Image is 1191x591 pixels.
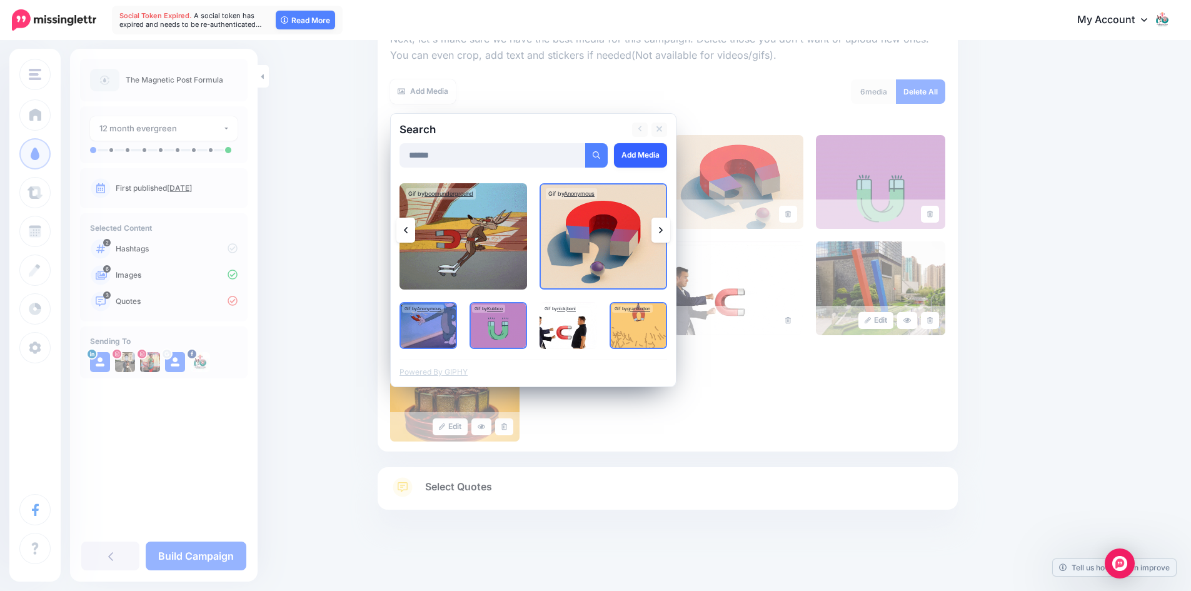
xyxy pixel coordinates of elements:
div: media [851,79,897,104]
img: 223274431_207235061409589_3165409955215223380_n-bsa143754.jpg [115,352,135,372]
div: 12 month evergreen [99,121,223,136]
a: Anonymous [564,190,595,197]
span: 3 [103,291,111,299]
a: Edit [858,312,894,329]
a: My Account [1065,5,1172,36]
img: VBKKHAXXUGS181HWPOT12X6GOSWMT34Z.gif [674,135,803,229]
a: Tell us how we can improve [1053,559,1176,576]
p: Images [116,270,238,281]
a: Add Media [390,79,456,104]
a: boomunderground [425,190,473,197]
div: Gif by [402,305,444,313]
div: Gif by [546,188,597,200]
a: Edit [433,418,468,435]
img: infinite loop GIF [540,183,667,290]
img: Searching Got You GIF by grantkoltoons [610,302,667,349]
p: Next, let's make sure we have the best media for this campaign. Delete those you don't want or up... [390,31,945,64]
img: user_default_image.png [90,352,110,372]
a: Delete All [896,79,945,104]
span: Select Quotes [425,478,492,495]
img: W2NBHJJXPMCCRBHLHWPM4QQ98VW3PBI6_large.jpg [816,241,945,335]
a: Read More [276,11,335,29]
div: Select Media [390,25,945,442]
span: 2 [103,239,111,246]
img: menu.png [29,69,41,80]
img: Agency GIF by Kubb&co [470,302,527,349]
span: 6 [103,265,111,273]
a: Anonymous [417,306,441,311]
div: Open Intercom Messenger [1105,548,1135,578]
img: 293739338_113555524758435_6240255962081998429_n-bsa143755.jpg [190,352,210,372]
span: A social token has expired and needs to be re-authenticated… [119,11,262,29]
div: Gif by [612,305,653,313]
div: Gif by [542,305,578,313]
img: Wile E Coyote Cartoon GIF [400,183,527,290]
p: Hashtags [116,243,238,255]
img: mash up shakira GIF [400,302,457,349]
img: article-default-image-icon.png [90,69,119,91]
div: Gif by [406,188,476,200]
img: user_default_image.png [165,352,185,372]
span: Social Token Expired. [119,11,192,20]
img: 55MHE6ADTT8HXT10Q81RZLSQTSCVV4EC.gif [816,135,945,229]
a: Kubbco [487,306,503,311]
button: 12 month evergreen [90,116,238,141]
p: First published [116,183,238,194]
p: Quotes [116,296,238,307]
a: [DATE] [167,183,192,193]
h2: Search [400,124,436,135]
a: Select Quotes [390,477,945,510]
h4: Sending To [90,336,238,346]
a: Powered By GIPHY [400,367,468,376]
p: The Magnetic Post Formula [126,74,223,86]
img: C64M4SES0SNJFXB2SPR7BJYGU938WG30.gif [674,241,803,335]
span: 6 [860,87,865,96]
img: Missinglettr [12,9,96,31]
img: LZE428MHY690X4X74B31RUJHCOKEVSGF_large.jpg [390,348,520,442]
a: nickjboni [557,306,576,311]
a: grantkolton [627,306,650,311]
h4: Selected Content [90,223,238,233]
div: Gif by [472,305,505,313]
img: 377333075_215727291500431_3713558825676378526_n-bsa144510.jpg [140,352,160,372]
a: Add Media [614,143,667,168]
